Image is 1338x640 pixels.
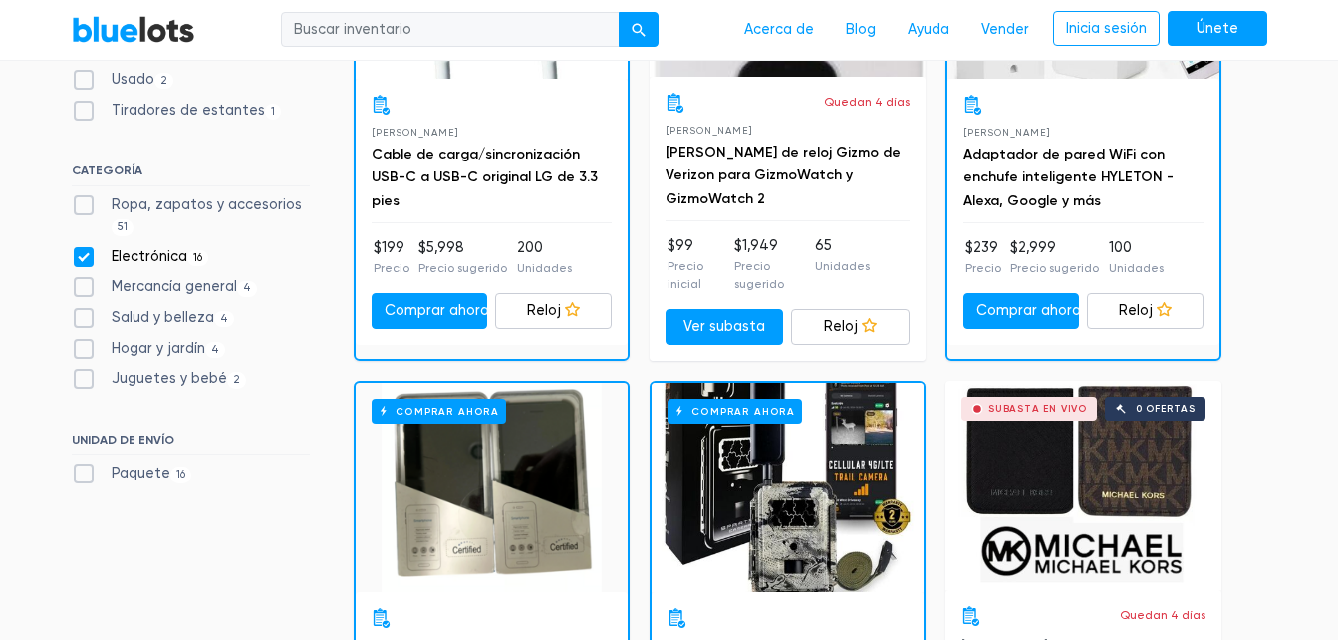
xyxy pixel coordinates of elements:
span: 51 [112,219,134,235]
a: Reloj [495,293,612,329]
a: Únete [1168,11,1267,47]
span: 4 [205,342,226,358]
p: Precio [374,259,409,277]
span: 16 [187,250,209,266]
font: 200 [517,239,543,256]
h6: UNIDAD DE ENVÍO [72,433,310,455]
p: Precio sugerido [1010,259,1099,277]
p: Precio sugerido [418,259,507,277]
p: Quedan 4 días [1120,606,1205,624]
span: 2 [227,372,247,388]
font: Reloj [527,302,561,319]
a: Vender [965,11,1045,49]
span: [PERSON_NAME] [372,127,458,138]
a: Comprar ahora [652,383,924,592]
p: Unidades [517,259,572,277]
a: Blog [830,11,892,49]
font: Ropa, zapatos y accesorios [112,196,302,213]
font: Mercancía general [112,278,237,295]
p: Precio inicial [668,257,734,293]
a: Comprar ahora [372,293,488,329]
a: Lotes azules [72,15,195,44]
a: Reloj [791,309,910,345]
font: Juguetes y bebé [112,370,227,387]
a: Ayuda [892,11,965,49]
font: Tiradores de estantes [112,102,265,119]
p: Precio sugerido [734,257,815,293]
font: Usado [112,71,154,88]
a: Adaptador de pared WiFi con enchufe inteligente HYLETON - Alexa, Google y más [963,146,1174,210]
p: Precio [965,259,1001,277]
span: 16 [170,467,192,482]
font: $2,999 [1010,239,1056,256]
a: Subasta en vivo 0 ofertas [945,381,1221,590]
a: Inicia sesión [1053,11,1160,47]
font: 65 [815,237,832,254]
a: Cable de carga/sincronización USB-C a USB-C original LG de 3.3 pies [372,146,598,210]
font: Comprar ahora [691,406,795,418]
font: Reloj [824,318,858,335]
font: Comprar ahora [396,406,499,418]
font: $239 [965,239,998,256]
a: [PERSON_NAME] de reloj Gizmo de Verizon para GizmoWatch y GizmoWatch 2 [666,144,901,208]
span: 1 [265,104,282,120]
div: 0 ofertas [1136,404,1196,414]
span: [PERSON_NAME] [963,127,1050,138]
p: Quedan 4 días [824,93,910,111]
a: Reloj [1087,293,1204,329]
a: Comprar ahora [356,383,628,592]
h6: CATEGORÍA [72,163,310,185]
font: Salud y belleza [112,309,214,326]
p: Unidades [1109,259,1164,277]
span: 2 [154,73,174,89]
font: $1,949 [734,237,778,254]
p: Unidades [815,257,870,275]
font: Paquete [112,465,170,481]
font: Electrónica [112,248,187,265]
font: $199 [374,239,404,256]
font: Reloj [1119,302,1153,319]
font: Hogar y jardín [112,340,205,357]
font: $5,998 [418,239,464,256]
a: Acerca de [728,11,830,49]
a: Ver subasta [666,309,784,345]
span: 4 [237,281,258,297]
font: $99 [668,237,693,254]
font: 100 [1109,239,1132,256]
span: 4 [214,311,235,327]
input: Buscar inventario [281,12,620,48]
a: Comprar ahora [963,293,1080,329]
div: Subasta en vivo [988,404,1087,414]
span: [PERSON_NAME] [666,125,752,136]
